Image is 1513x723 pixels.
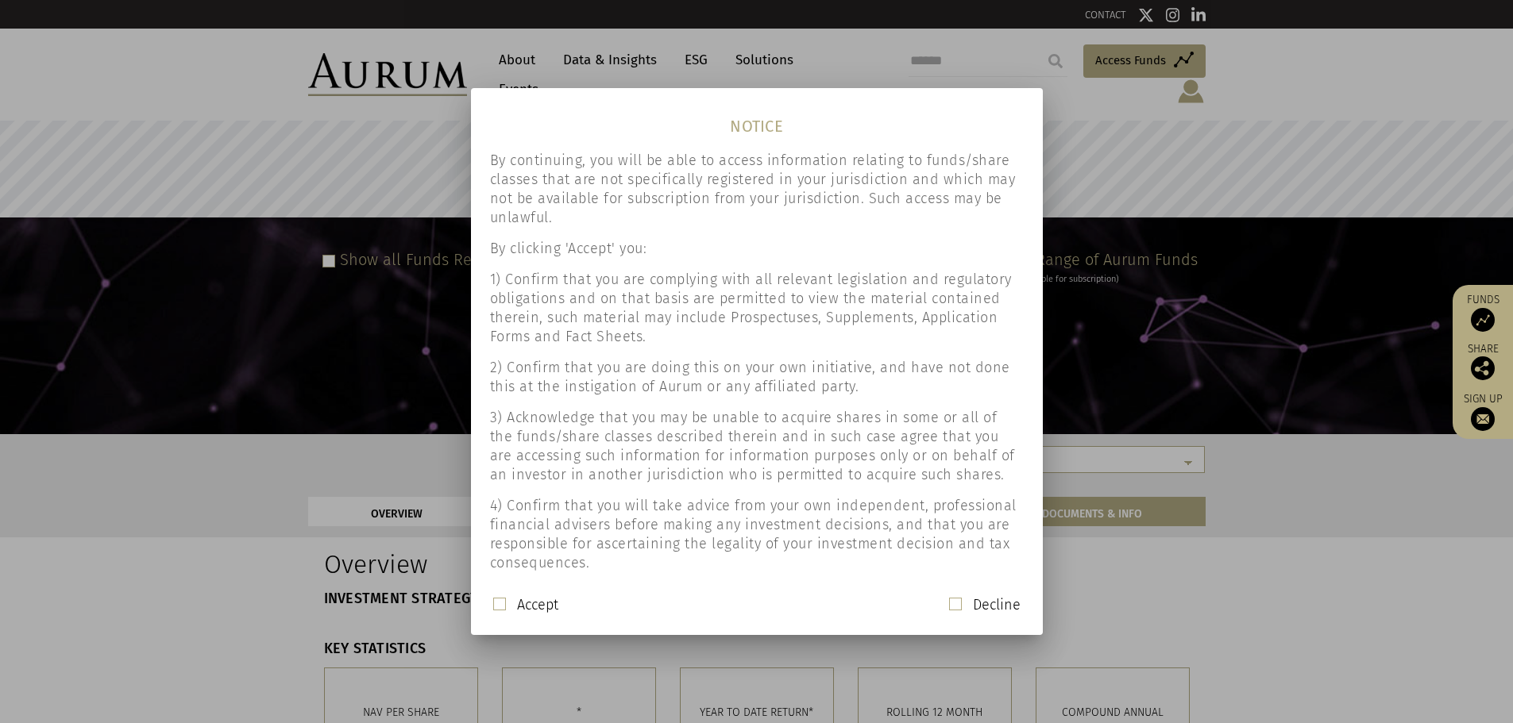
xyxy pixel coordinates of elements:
label: Decline [973,595,1021,614]
img: Share this post [1471,356,1495,380]
img: Access Funds [1471,308,1495,332]
h1: NOTICE [471,100,1043,139]
p: 1) Confirm that you are complying with all relevant legislation and regulatory obligations and on... [490,270,1024,346]
div: Share [1461,344,1505,380]
a: Sign up [1461,392,1505,431]
a: Funds [1461,293,1505,332]
img: Sign up to our newsletter [1471,407,1495,431]
p: 3) Acknowledge that you may be unable to acquire shares in some or all of the funds/share classes... [490,408,1024,484]
p: By continuing, you will be able to access information relating to funds/share classes that are no... [490,151,1024,227]
p: 4) Confirm that you will take advice from your own independent, professional financial advisers b... [490,496,1024,572]
p: By clicking 'Accept' you: [490,239,1024,258]
p: 2) Confirm that you are doing this on your own initiative, and have not done this at the instigat... [490,358,1024,396]
label: Accept [517,595,558,614]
